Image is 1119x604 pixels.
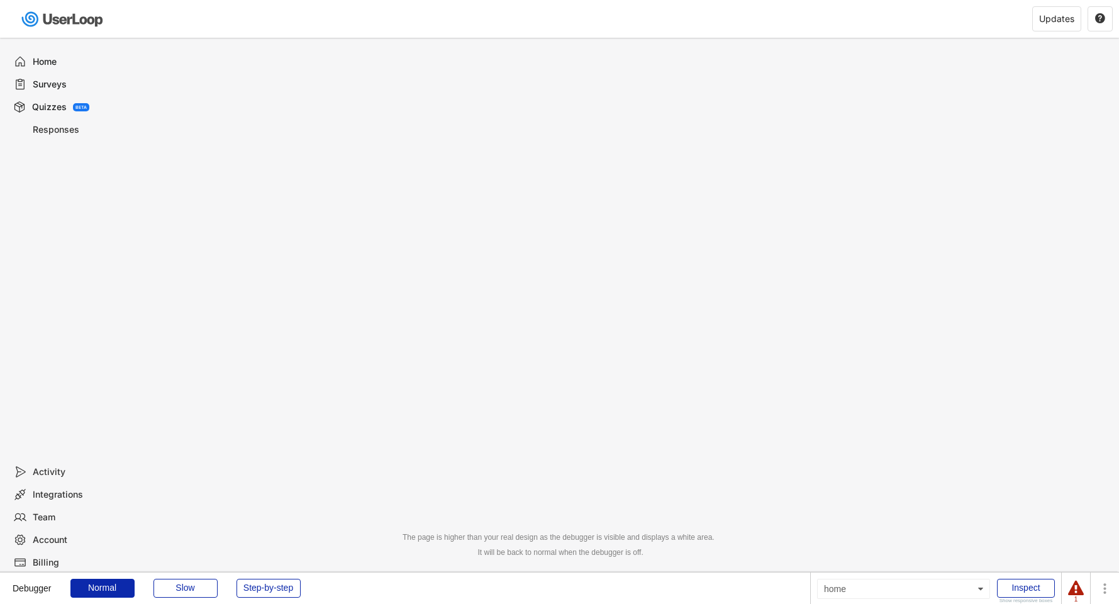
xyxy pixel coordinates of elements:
button:  [1094,13,1106,25]
div: Debugger [13,573,52,593]
div: BETA [75,105,87,109]
div: Show responsive boxes [997,598,1055,603]
div: Billing [33,557,116,569]
div: Team [33,512,116,523]
img: userloop-logo-01.svg [19,6,108,32]
text:  [1095,13,1105,24]
div: Slow [153,579,218,598]
div: Updates [1039,14,1074,23]
div: Account [33,534,116,546]
div: Home [33,56,116,68]
div: Normal [70,579,135,598]
div: 1 [1068,596,1084,603]
div: Inspect [997,579,1055,598]
div: Quizzes [32,101,67,113]
div: Surveys [33,79,116,91]
div: Step-by-step [237,579,301,598]
div: Integrations [33,489,116,501]
div: home [817,579,990,599]
div: Responses [33,124,116,136]
div: Activity [33,466,116,478]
